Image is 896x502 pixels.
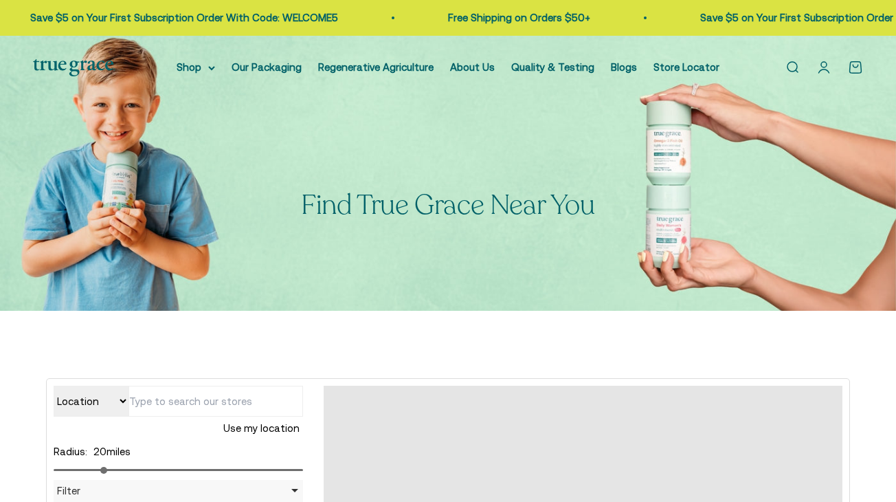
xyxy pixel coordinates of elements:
[54,480,303,502] div: Filter
[93,446,107,457] span: 20
[24,10,332,26] p: Save $5 on Your First Subscription Order With Code: WELCOME5
[301,186,594,223] split-lines: Find True Grace Near You
[54,444,303,460] div: miles
[450,61,495,73] a: About Us
[511,61,594,73] a: Quality & Testing
[54,446,87,457] label: Radius:
[220,417,303,440] button: Use my location
[128,386,303,417] input: Type to search our stores
[442,12,584,23] a: Free Shipping on Orders $50+
[318,61,434,73] a: Regenerative Agriculture
[653,61,719,73] a: Store Locator
[54,469,303,471] input: Radius
[232,61,302,73] a: Our Packaging
[611,61,637,73] a: Blogs
[177,59,215,76] summary: Shop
